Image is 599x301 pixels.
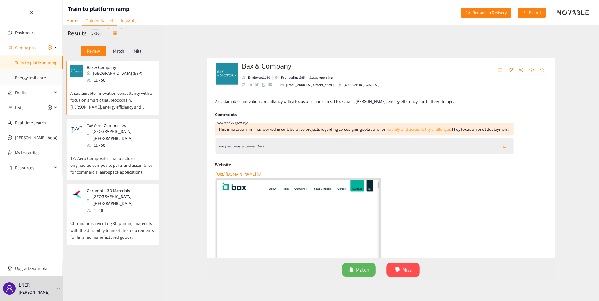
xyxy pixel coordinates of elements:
[250,70,258,74] a: crunchbase
[522,10,527,15] span: download
[29,10,34,15] span: double-left
[188,160,207,170] h6: Website
[70,188,83,201] img: Snapshot of the company's website
[63,16,82,25] a: Home
[19,289,49,296] p: [PERSON_NAME]
[227,61,252,66] p: Employee: 11-50
[87,207,154,214] div: 1 - 10
[188,114,227,119] i: Your Novable Expert says
[529,52,534,58] span: tag
[113,31,117,36] span: table
[265,61,292,66] p: Founded in: 1995
[219,61,255,66] li: Employees
[295,61,325,66] li: Status
[386,120,463,127] a: mobility and accessibility challenges.
[191,183,379,288] a: website
[466,10,470,15] span: redo
[526,50,537,60] button: tag
[243,69,251,74] a: google maps
[461,8,511,18] button: redoRequest a Delivery
[8,266,12,271] span: trophy
[108,28,122,38] button: table
[566,52,571,58] span: star
[15,135,57,140] a: [PERSON_NAME] (beta)
[87,193,154,207] div: [GEOGRAPHIC_DATA] ([GEOGRAPHIC_DATA])
[193,141,245,146] i: Add your company comment here
[397,284,403,291] span: dislike
[522,141,527,146] span: edit
[529,9,541,16] span: Export
[518,8,546,18] button: downloadExport
[190,47,215,72] img: Company Logo
[219,70,227,74] a: website
[87,65,142,70] p: Bax & Company
[87,48,100,54] p: Review
[70,214,155,241] p: Chromatic is inventing 3D printing materials with the durability to meet the requirements for fin...
[48,45,52,50] span: plus-circle
[70,84,155,110] p: A sustainable innovation consultancy with a focus on smart cities, blockchain, [PERSON_NAME], ene...
[514,50,525,60] button: unordered-list
[82,16,117,26] a: Golden Basket
[568,271,599,301] iframe: Chat Widget
[554,52,559,58] span: eye
[192,120,531,127] div: This innovation firm has worked in collaborative projects regarding co designing solutions for Th...
[235,70,242,73] a: twitter
[352,282,368,292] span: Match
[518,138,531,148] button: edit
[15,262,58,275] span: Upgrade your plan
[70,149,155,176] p: TxV Aero Composites manufactures engineered composite parts and assemblies for commercial aerospa...
[15,30,36,35] a: Dashboard
[87,142,154,149] div: 11 - 50
[538,50,550,60] button: share-alt
[87,77,146,84] div: 11 - 50
[189,172,236,180] span: [URL][DOMAIN_NAME]
[191,183,379,288] img: Snapshot of the Company's website
[48,105,52,110] span: plus-circle
[15,41,36,54] span: Campaigns
[87,188,151,193] p: Chromatic 3D Materials
[113,48,124,54] p: Match
[188,102,213,111] h6: Comments
[15,161,52,174] span: Resources
[68,29,86,38] h2: Results
[87,128,154,142] div: [GEOGRAPHIC_DATA] ([GEOGRAPHIC_DATA])
[8,45,12,50] span: sound
[298,61,325,66] p: Status: operating
[15,101,23,114] span: Lists
[87,123,151,128] p: TxV Aero Composites
[472,9,507,16] span: Request a Delivery
[331,69,379,75] div: [GEOGRAPHIC_DATA] (ESP)
[15,146,58,159] a: My favourites
[8,166,12,170] span: book
[8,90,12,95] span: edit
[541,52,546,58] span: share-alt
[189,88,466,95] span: A sustainable innovation consultancy with a focus on smart cities, blockchain, [PERSON_NAME], ene...
[563,50,574,60] button: star
[343,284,349,291] span: like
[406,282,417,292] span: Miss
[15,60,58,65] a: Train to platform ramp
[134,48,142,54] p: Miss
[336,279,375,295] button: likeMatch
[517,52,522,58] span: unordered-list
[255,61,295,66] li: Founded in year
[8,105,12,110] span: unordered-list
[189,171,242,181] button: [URL][DOMAIN_NAME]
[117,16,140,25] a: Insights
[90,29,102,37] div: 3 / 26
[6,285,13,292] span: user
[19,281,30,289] p: LNER
[70,65,83,77] img: Snapshot of the company's website
[68,4,129,13] h1: Train to platform ramp
[387,279,426,295] button: dislikeMiss
[70,123,83,135] img: Snapshot of the company's website
[15,86,52,99] span: Drafts
[87,70,146,77] div: [GEOGRAPHIC_DATA] (ESP)
[550,50,562,60] button: eye
[227,70,235,74] a: linkedin
[15,75,46,80] a: Energy resilience
[271,69,326,75] p: [EMAIL_ADDRESS][DOMAIN_NAME]
[219,44,379,56] h2: Bax & Company
[15,120,46,125] a: Real-time search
